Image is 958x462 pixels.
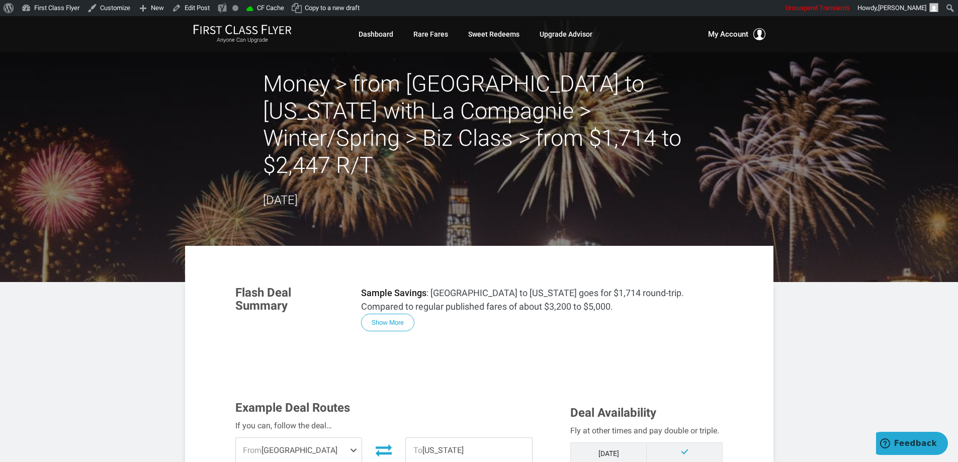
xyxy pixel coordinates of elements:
iframe: Opens a widget where you can find more information [876,432,948,457]
span: My Account [708,28,748,40]
span: From [243,445,262,455]
span: Unsuspend Transients [786,4,850,12]
span: Deal Availability [570,406,656,420]
div: If you can, follow the deal… [235,419,533,432]
img: First Class Flyer [193,24,292,35]
a: Dashboard [359,25,393,43]
h2: Money > from [GEOGRAPHIC_DATA] to [US_STATE] with La Compagnie > Winter/Spring > Biz Class > from... [263,70,695,179]
button: My Account [708,28,765,40]
button: Invert Route Direction [370,439,398,461]
span: [PERSON_NAME] [878,4,926,12]
button: Show More [361,314,414,331]
h3: Flash Deal Summary [235,286,346,313]
a: Sweet Redeems [468,25,519,43]
a: Upgrade Advisor [540,25,592,43]
time: [DATE] [263,193,298,207]
p: : [GEOGRAPHIC_DATA] to [US_STATE] goes for $1,714 round-trip. Compared to regular published fares... [361,286,723,313]
small: Anyone Can Upgrade [193,37,292,44]
span: To [413,445,422,455]
a: First Class FlyerAnyone Can Upgrade [193,24,292,44]
a: Rare Fares [413,25,448,43]
span: Example Deal Routes [235,401,350,415]
strong: Sample Savings [361,288,426,298]
div: Fly at other times and pay double or triple. [570,424,723,437]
